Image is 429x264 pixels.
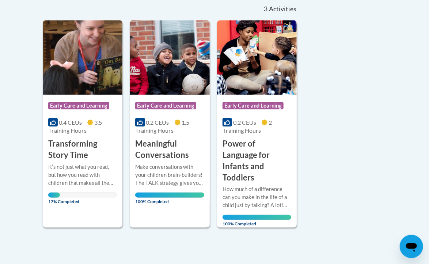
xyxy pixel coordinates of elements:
h3: Meaningful Conversations [135,138,204,161]
span: 3 [264,5,267,13]
a: Course LogoEarly Care and Learning0.4 CEUs3.5 Training Hours Transforming Story TimeItʹs not just... [43,20,122,228]
a: Course LogoEarly Care and Learning0.2 CEUs1.5 Training Hours Meaningful ConversationsMake convers... [130,20,209,228]
span: 17% Completed [48,193,60,204]
span: Early Care and Learning [48,102,109,109]
span: 0.2 CEUs [146,119,169,126]
span: 100% Completed [223,215,291,226]
span: Activities [269,5,296,13]
h3: Power of Language for Infants and Toddlers [223,138,291,183]
span: 0.2 CEUs [233,119,256,126]
img: Course Logo [130,20,209,95]
span: 100% Completed [135,193,204,204]
div: Your progress [223,215,291,220]
div: Itʹs not just what you read, but how you read with children that makes all the difference. Transf... [48,163,117,187]
div: Make conversations with your children brain-builders! The TALK strategy gives you the power to en... [135,163,204,187]
span: Early Care and Learning [135,102,196,109]
div: Your progress [135,193,204,198]
img: Course Logo [217,20,297,95]
span: Early Care and Learning [223,102,284,109]
div: Your progress [48,193,60,198]
img: Course Logo [43,20,122,95]
span: 0.4 CEUs [59,119,82,126]
h3: Transforming Story Time [48,138,117,161]
iframe: Button to launch messaging window [400,235,423,258]
a: Course LogoEarly Care and Learning0.2 CEUs2 Training Hours Power of Language for Infants and Todd... [217,20,297,228]
div: How much of a difference can you make in the life of a child just by talking? A lot! You can help... [223,185,291,209]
